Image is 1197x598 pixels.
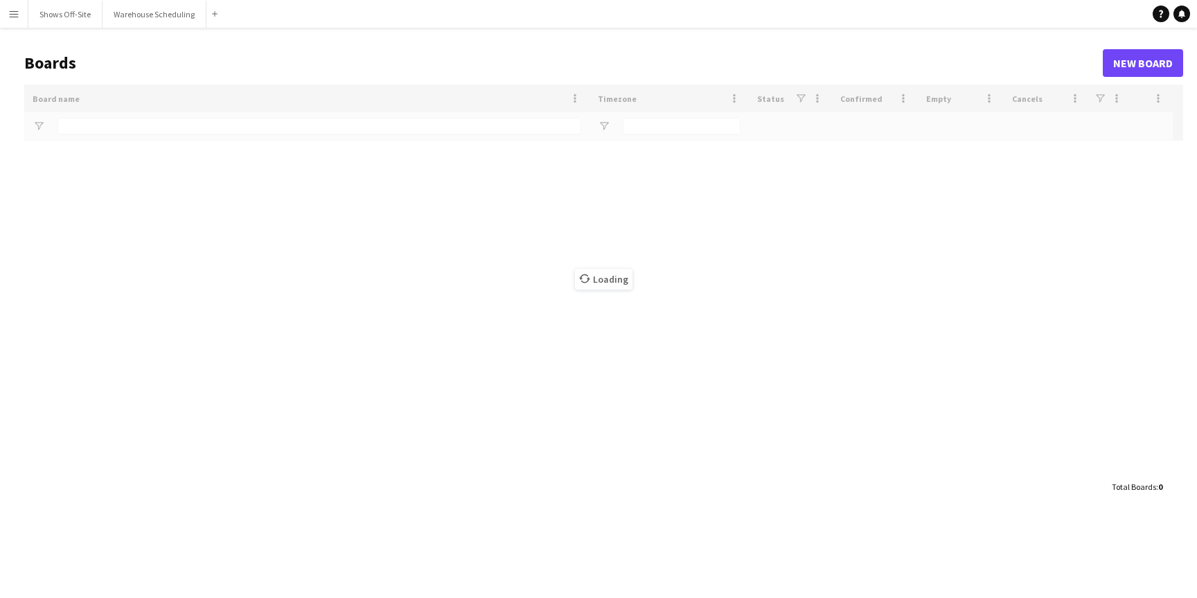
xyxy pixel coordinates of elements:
[103,1,206,28] button: Warehouse Scheduling
[28,1,103,28] button: Shows Off-Site
[575,269,632,290] span: Loading
[1112,482,1156,492] span: Total Boards
[24,53,1103,73] h1: Boards
[1158,482,1162,492] span: 0
[1103,49,1183,77] a: New Board
[1112,473,1162,500] div: :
